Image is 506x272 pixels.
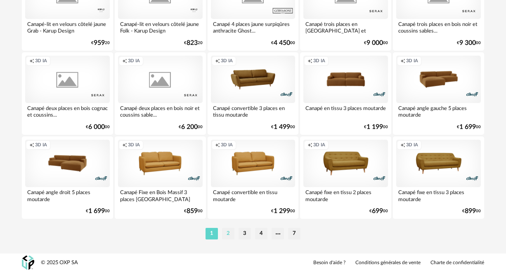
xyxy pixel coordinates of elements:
[366,124,383,130] span: 1 199
[215,142,220,148] span: Creation icon
[211,103,296,120] div: Canapé convertible 3 places en tissu moutarde
[406,142,418,148] span: 3D IA
[255,228,267,239] li: 4
[22,52,113,135] a: Creation icon 3D IA Canapé deux places en bois cognac et coussins... €6 00000
[118,103,203,120] div: Canapé deux places en bois noir et coussins sable...
[94,40,105,46] span: 959
[118,19,203,35] div: Canapé-lit en velours côtelé jaune Folk - Karup Design
[300,52,391,135] a: Creation icon 3D IA Canapé en tissu 3 places moutarde €1 19900
[271,124,295,130] div: € 00
[307,142,312,148] span: Creation icon
[208,52,299,135] a: Creation icon 3D IA Canapé convertible 3 places en tissu moutarde €1 49900
[118,187,203,204] div: Canapé Fixe en Bois Massif 3 places [GEOGRAPHIC_DATA]
[91,40,110,46] div: € 20
[35,142,47,148] span: 3D IA
[25,187,110,204] div: Canapé angle droit 5 places moutarde
[465,209,476,214] span: 899
[307,58,312,64] span: Creation icon
[211,19,296,35] div: Canapé 4 places jaune surpiqûres anthracite Ghost...
[181,124,198,130] span: 6 200
[115,52,206,135] a: Creation icon 3D IA Canapé deux places en bois noir et coussins sable... €6 20000
[86,209,110,214] div: € 00
[221,58,233,64] span: 3D IA
[206,228,218,239] li: 1
[115,136,206,219] a: Creation icon 3D IA Canapé Fixe en Bois Massif 3 places [GEOGRAPHIC_DATA] €85900
[187,209,198,214] span: 859
[184,40,203,46] div: € 20
[364,124,388,130] div: € 00
[128,58,140,64] span: 3D IA
[303,187,388,204] div: Canapé fixe en tissu 2 places moutarde
[187,40,198,46] span: 823
[86,124,110,130] div: € 00
[393,52,484,135] a: Creation icon 3D IA Canapé angle gauche 5 places moutarde €1 69900
[271,40,295,46] div: € 00
[184,209,203,214] div: € 00
[459,124,476,130] span: 1 699
[462,209,481,214] div: € 00
[122,58,127,64] span: Creation icon
[406,58,418,64] span: 3D IA
[239,228,251,239] li: 3
[396,103,481,120] div: Canapé angle gauche 5 places moutarde
[393,136,484,219] a: Creation icon 3D IA Canapé fixe en tissu 3 places moutarde €89900
[41,259,78,266] div: © 2025 OXP SA
[300,136,391,219] a: Creation icon 3D IA Canapé fixe en tissu 2 places moutarde €69900
[400,58,405,64] span: Creation icon
[274,40,290,46] span: 4 450
[303,103,388,120] div: Canapé en tissu 3 places moutarde
[369,209,388,214] div: € 00
[459,40,476,46] span: 9 300
[29,58,34,64] span: Creation icon
[88,124,105,130] span: 6 000
[221,142,233,148] span: 3D IA
[313,142,325,148] span: 3D IA
[364,40,388,46] div: € 00
[457,40,481,46] div: € 00
[288,228,300,239] li: 7
[29,142,34,148] span: Creation icon
[122,142,127,148] span: Creation icon
[372,209,383,214] span: 699
[274,209,290,214] span: 1 299
[366,40,383,46] span: 9 000
[22,256,34,270] img: OXP
[271,209,295,214] div: € 00
[430,260,484,266] a: Charte de confidentialité
[211,187,296,204] div: Canapé convertible en tissu moutarde
[355,260,421,266] a: Conditions générales de vente
[400,142,405,148] span: Creation icon
[88,209,105,214] span: 1 699
[25,19,110,35] div: Canapé-lit en velours côtelé jaune Grab - Karup Design
[303,19,388,35] div: Canapé trois places en [GEOGRAPHIC_DATA] et coussins...
[128,142,140,148] span: 3D IA
[179,124,203,130] div: € 00
[274,124,290,130] span: 1 499
[313,260,345,266] a: Besoin d'aide ?
[396,187,481,204] div: Canapé fixe en tissu 3 places moutarde
[215,58,220,64] span: Creation icon
[35,58,47,64] span: 3D IA
[313,58,325,64] span: 3D IA
[396,19,481,35] div: Canapé trois places en bois noir et coussins sables...
[222,228,234,239] li: 2
[208,136,299,219] a: Creation icon 3D IA Canapé convertible en tissu moutarde €1 29900
[457,124,481,130] div: € 00
[22,136,113,219] a: Creation icon 3D IA Canapé angle droit 5 places moutarde €1 69900
[25,103,110,120] div: Canapé deux places en bois cognac et coussins...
